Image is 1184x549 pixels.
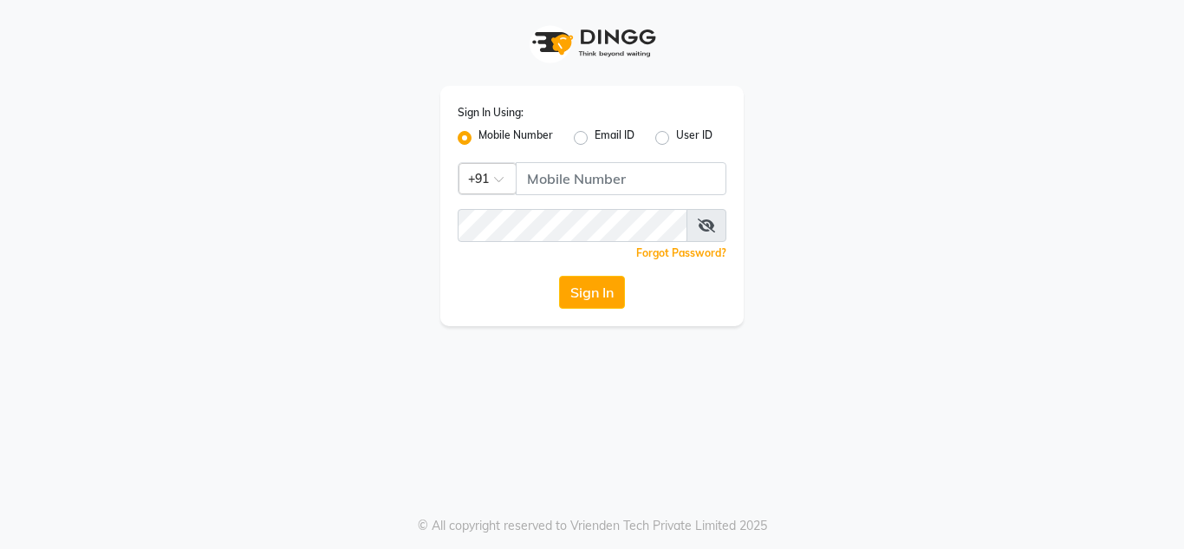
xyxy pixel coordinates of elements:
[478,127,553,148] label: Mobile Number
[516,162,726,195] input: Username
[559,276,625,309] button: Sign In
[676,127,712,148] label: User ID
[523,17,661,69] img: logo1.svg
[458,209,687,242] input: Username
[595,127,634,148] label: Email ID
[636,246,726,259] a: Forgot Password?
[458,105,524,121] label: Sign In Using:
